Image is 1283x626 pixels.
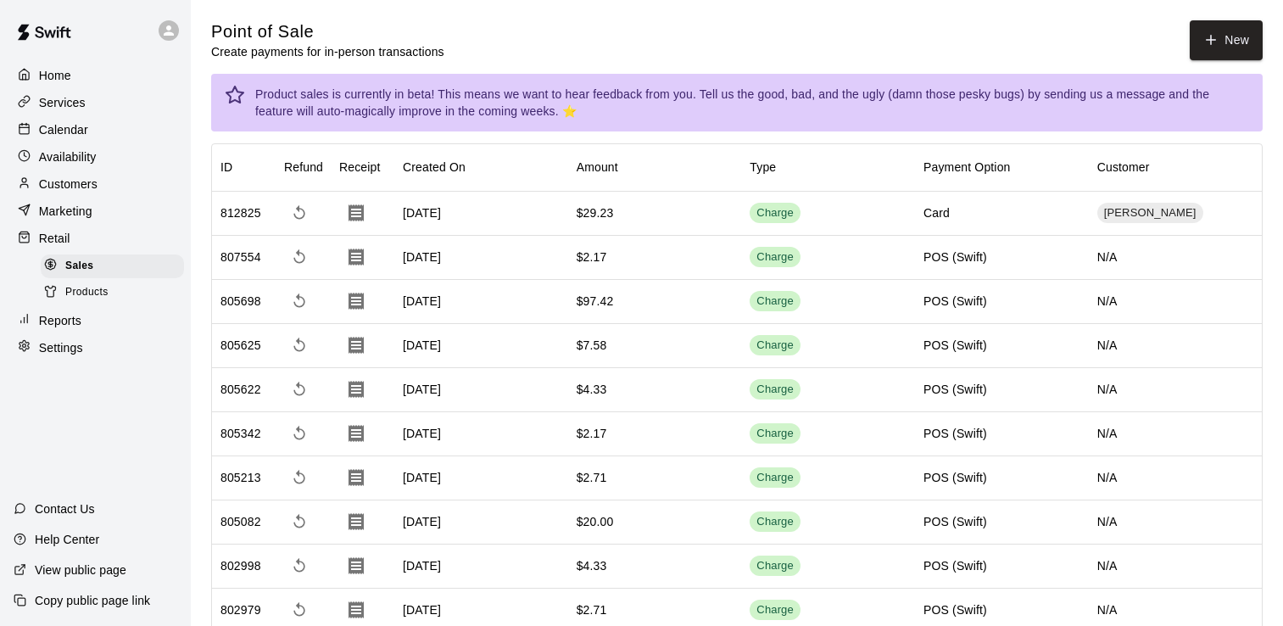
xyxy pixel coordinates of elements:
[923,381,987,398] div: POS (Swift)
[339,240,373,274] button: Download Receipt
[14,90,177,115] a: Services
[1044,87,1165,101] a: sending us a message
[923,557,987,574] div: POS (Swift)
[339,505,373,539] button: Download Receipt
[35,592,150,609] p: Copy public page link
[1089,545,1263,589] div: N/A
[284,418,315,449] span: Refund payment
[276,143,331,191] div: Refund
[41,254,184,278] div: Sales
[577,143,618,191] div: Amount
[220,337,261,354] div: 805625
[284,595,315,625] span: Refund payment
[284,506,315,537] span: Refund payment
[394,192,568,236] div: [DATE]
[255,79,1249,126] div: Product sales is currently in beta! This means we want to hear feedback from you. Tell us the goo...
[284,286,315,316] span: Refund payment
[756,249,794,265] div: Charge
[339,328,373,362] button: Download Receipt
[923,469,987,486] div: POS (Swift)
[577,513,614,530] div: $20.00
[212,143,276,191] div: ID
[923,249,987,265] div: POS (Swift)
[39,94,86,111] p: Services
[1089,412,1263,456] div: N/A
[923,513,987,530] div: POS (Swift)
[339,549,373,583] button: Download Receipt
[394,545,568,589] div: [DATE]
[577,601,607,618] div: $2.71
[14,144,177,170] a: Availability
[35,500,95,517] p: Contact Us
[750,143,776,191] div: Type
[394,412,568,456] div: [DATE]
[211,20,444,43] h5: Point of Sale
[923,143,1011,191] div: Payment Option
[14,226,177,251] div: Retail
[568,143,742,191] div: Amount
[339,284,373,318] button: Download Receipt
[577,425,607,442] div: $2.17
[394,280,568,324] div: [DATE]
[394,368,568,412] div: [DATE]
[577,204,614,221] div: $29.23
[220,425,261,442] div: 805342
[915,143,1089,191] div: Payment Option
[577,557,607,574] div: $4.33
[923,425,987,442] div: POS (Swift)
[394,236,568,280] div: [DATE]
[39,203,92,220] p: Marketing
[1097,205,1203,221] span: [PERSON_NAME]
[756,514,794,530] div: Charge
[41,279,191,305] a: Products
[756,382,794,398] div: Charge
[284,242,315,272] span: Refund payment
[14,308,177,333] a: Reports
[577,293,614,310] div: $97.42
[14,63,177,88] div: Home
[284,374,315,405] span: Refund payment
[1097,143,1150,191] div: Customer
[1089,236,1263,280] div: N/A
[339,143,381,191] div: Receipt
[756,205,794,221] div: Charge
[1089,324,1263,368] div: N/A
[284,330,315,361] span: Refund payment
[577,249,607,265] div: $2.17
[1089,368,1263,412] div: N/A
[41,281,184,305] div: Products
[220,143,232,191] div: ID
[923,293,987,310] div: POS (Swift)
[35,531,99,548] p: Help Center
[39,339,83,356] p: Settings
[756,470,794,486] div: Charge
[1097,203,1203,223] div: [PERSON_NAME]
[284,462,315,493] span: Refund payment
[923,601,987,618] div: POS (Swift)
[211,43,444,60] p: Create payments for in-person transactions
[577,469,607,486] div: $2.71
[1089,500,1263,545] div: N/A
[394,143,568,191] div: Created On
[394,500,568,545] div: [DATE]
[220,557,261,574] div: 802998
[65,258,93,275] span: Sales
[1089,280,1263,324] div: N/A
[577,381,607,398] div: $4.33
[339,416,373,450] button: Download Receipt
[756,426,794,442] div: Charge
[339,372,373,406] button: Download Receipt
[39,67,71,84] p: Home
[394,456,568,500] div: [DATE]
[39,230,70,247] p: Retail
[756,293,794,310] div: Charge
[741,143,915,191] div: Type
[14,171,177,197] a: Customers
[14,117,177,143] a: Calendar
[577,337,607,354] div: $7.58
[756,558,794,574] div: Charge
